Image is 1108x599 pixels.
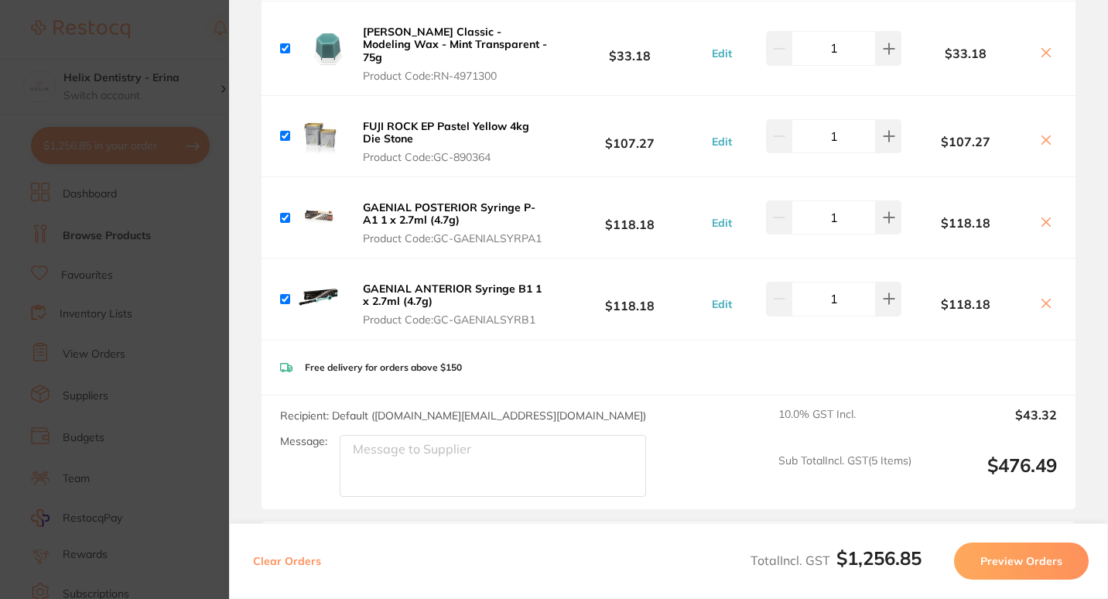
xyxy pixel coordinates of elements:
[248,543,326,580] button: Clear Orders
[552,204,707,232] b: $118.18
[836,546,922,570] b: $1,256.85
[363,313,547,326] span: Product Code: GC-GAENIALSYRB1
[707,135,737,149] button: Edit
[901,135,1029,149] b: $107.27
[363,200,535,227] b: GAENIAL POSTERIOR Syringe P-A1 1 x 2.7ml (4.7g)
[778,408,911,442] span: 10.0 % GST Incl.
[358,282,552,327] button: GAENIAL ANTERIOR Syringe B1 1 x 2.7ml (4.7g) Product Code:GC-GAENIALSYRB1
[363,70,547,82] span: Product Code: RN-4971300
[707,297,737,311] button: Edit
[296,24,346,74] img: dGxvdzVzcw
[924,454,1057,497] output: $476.49
[363,282,542,308] b: GAENIAL ANTERIOR Syringe B1 1 x 2.7ml (4.7g)
[363,151,547,163] span: Product Code: GC-890364
[901,216,1029,230] b: $118.18
[901,297,1029,311] b: $118.18
[358,25,552,82] button: [PERSON_NAME] Classic - Modeling Wax - Mint Transparent - 75g Product Code:RN-4971300
[954,543,1089,580] button: Preview Orders
[280,435,327,448] label: Message:
[552,34,707,63] b: $33.18
[280,409,646,423] span: Recipient: Default ( [DOMAIN_NAME][EMAIL_ADDRESS][DOMAIN_NAME] )
[363,232,547,245] span: Product Code: GC-GAENIALSYRPA1
[296,274,346,323] img: enp4ZWhyag
[305,362,462,373] p: Free delivery for orders above $150
[358,119,552,164] button: FUJI ROCK EP Pastel Yellow 4kg Die Stone Product Code:GC-890364
[778,454,911,497] span: Sub Total Incl. GST ( 5 Items)
[751,553,922,568] span: Total Incl. GST
[296,111,346,161] img: ZTVjMXV4Nw
[363,119,529,145] b: FUJI ROCK EP Pastel Yellow 4kg Die Stone
[707,216,737,230] button: Edit
[924,408,1057,442] output: $43.32
[707,46,737,60] button: Edit
[358,200,552,245] button: GAENIAL POSTERIOR Syringe P-A1 1 x 2.7ml (4.7g) Product Code:GC-GAENIALSYRPA1
[901,46,1029,60] b: $33.18
[552,122,707,150] b: $107.27
[296,193,346,242] img: Ymo2MmhpMw
[363,25,547,63] b: [PERSON_NAME] Classic - Modeling Wax - Mint Transparent - 75g
[552,285,707,313] b: $118.18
